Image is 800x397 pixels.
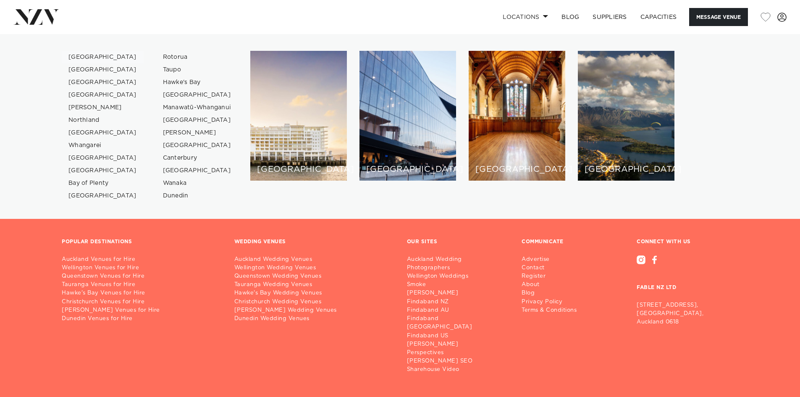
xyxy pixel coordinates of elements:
a: Terms & Conditions [522,306,583,315]
a: [GEOGRAPHIC_DATA] [62,164,144,177]
a: [GEOGRAPHIC_DATA] [62,189,144,202]
a: Auckland Wedding Photographers [407,255,509,272]
a: [PERSON_NAME] Wedding Venues [234,306,393,315]
h3: COMMUNICATE [522,239,564,245]
a: Auckland venues [GEOGRAPHIC_DATA] [250,51,347,181]
a: Sharehouse Video [407,365,509,374]
a: [GEOGRAPHIC_DATA] [156,139,238,152]
a: Whangarei [62,139,144,152]
a: Tauranga Wedding Venues [234,281,393,289]
a: [PERSON_NAME] Venues for Hire [62,306,221,315]
a: Register [522,272,583,281]
a: Capacities [634,8,684,26]
h6: [GEOGRAPHIC_DATA] [475,165,559,174]
img: nzv-logo.png [13,9,59,24]
a: Findaband NZ [407,298,509,306]
a: Christchurch Wedding Venues [234,298,393,306]
a: Blog [522,289,583,297]
p: [STREET_ADDRESS], [GEOGRAPHIC_DATA], Auckland 0618 [637,301,738,326]
a: Taupo [156,63,238,76]
a: Queenstown Venues for Hire [62,272,221,281]
a: Auckland Venues for Hire [62,255,221,264]
h6: [GEOGRAPHIC_DATA] [366,165,449,174]
a: [GEOGRAPHIC_DATA] [62,63,144,76]
a: [GEOGRAPHIC_DATA] [62,89,144,101]
h6: [GEOGRAPHIC_DATA] [585,165,668,174]
h3: OUR SITES [407,239,438,245]
a: BLOG [555,8,586,26]
a: Contact [522,264,583,272]
a: Northland [62,114,144,126]
h6: [GEOGRAPHIC_DATA] [257,165,340,174]
a: Manawatū-Whanganui [156,101,238,114]
a: Wellington Wedding Venues [234,264,393,272]
button: Message Venue [689,8,748,26]
a: [GEOGRAPHIC_DATA] [156,164,238,177]
a: Hawke's Bay Venues for Hire [62,289,221,297]
a: [PERSON_NAME] [156,126,238,139]
a: Hawke's Bay [156,76,238,89]
a: Wanaka [156,177,238,189]
a: Canterbury [156,152,238,164]
h3: FABLE NZ LTD [637,264,738,298]
a: [GEOGRAPHIC_DATA] [62,51,144,63]
a: Locations [496,8,555,26]
a: Findaband [GEOGRAPHIC_DATA] [407,315,509,331]
a: Privacy Policy [522,298,583,306]
a: [PERSON_NAME] [62,101,144,114]
a: [GEOGRAPHIC_DATA] [156,114,238,126]
a: [PERSON_NAME] SEO [407,357,509,365]
a: Queenstown venues [GEOGRAPHIC_DATA] [578,51,674,181]
a: Christchurch Venues for Hire [62,298,221,306]
a: Dunedin Wedding Venues [234,315,393,323]
a: Findaband AU [407,306,509,315]
a: Tauranga Venues for Hire [62,281,221,289]
a: SUPPLIERS [586,8,633,26]
h3: WEDDING VENUES [234,239,286,245]
a: [PERSON_NAME] [407,340,509,349]
a: About [522,281,583,289]
a: [PERSON_NAME] [407,289,509,297]
a: Findaband US [407,332,509,340]
a: [GEOGRAPHIC_DATA] [62,126,144,139]
a: Dunedin Venues for Hire [62,315,221,323]
a: Wellington venues [GEOGRAPHIC_DATA] [359,51,456,181]
h3: POPULAR DESTINATIONS [62,239,132,245]
a: Wellington Weddings [407,272,509,281]
a: Wellington Venues for Hire [62,264,221,272]
a: Hawke's Bay Wedding Venues [234,289,393,297]
a: Smoke [407,281,509,289]
a: Rotorua [156,51,238,63]
h3: CONNECT WITH US [637,239,738,245]
a: [GEOGRAPHIC_DATA] [62,152,144,164]
a: [GEOGRAPHIC_DATA] [62,76,144,89]
a: Queenstown Wedding Venues [234,272,393,281]
a: [GEOGRAPHIC_DATA] [156,89,238,101]
a: Advertise [522,255,583,264]
a: Dunedin [156,189,238,202]
a: Perspectives [407,349,509,357]
a: Bay of Plenty [62,177,144,189]
a: Auckland Wedding Venues [234,255,393,264]
a: Christchurch venues [GEOGRAPHIC_DATA] [469,51,565,181]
